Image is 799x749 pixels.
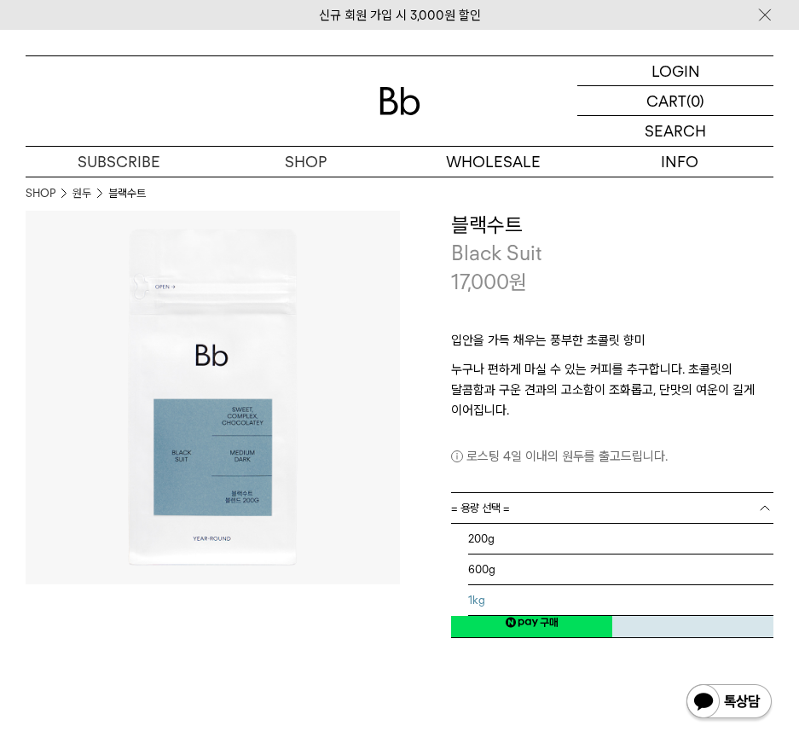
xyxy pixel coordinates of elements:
[451,359,774,421] p: 누구나 편하게 마실 수 있는 커피를 추구합니다. 초콜릿의 달콤함과 구운 견과의 고소함이 조화롭고, 단맛의 여운이 길게 이어집니다.
[451,239,774,268] p: Black Suit
[577,56,773,86] a: LOGIN
[319,8,481,23] a: 신규 회원 가입 시 3,000원 할인
[451,446,774,467] p: 로스팅 4일 이내의 원두를 출고드립니다.
[26,211,400,585] img: 블랙수트
[577,86,773,116] a: CART (0)
[451,268,527,297] p: 17,000
[400,147,587,177] p: WHOLESALE
[451,211,774,240] h3: 블랙수트
[645,116,706,146] p: SEARCH
[468,554,774,585] li: 600g
[72,185,91,202] a: 원두
[587,147,773,177] p: INFO
[686,86,704,115] p: (0)
[451,330,774,359] p: 입안을 가득 채우는 풍부한 초콜릿 향미
[212,147,399,177] a: SHOP
[685,682,773,723] img: 카카오톡 채널 1:1 채팅 버튼
[451,493,510,523] span: = 용량 선택 =
[509,270,527,294] span: 원
[468,524,774,554] li: 200g
[646,86,686,115] p: CART
[26,147,212,177] a: SUBSCRIBE
[108,185,146,202] li: 블랙수트
[451,607,612,638] a: 새창
[26,185,55,202] a: SHOP
[651,56,700,85] p: LOGIN
[379,87,420,115] img: 로고
[468,585,774,616] li: 1kg
[612,578,773,638] button: 구매하기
